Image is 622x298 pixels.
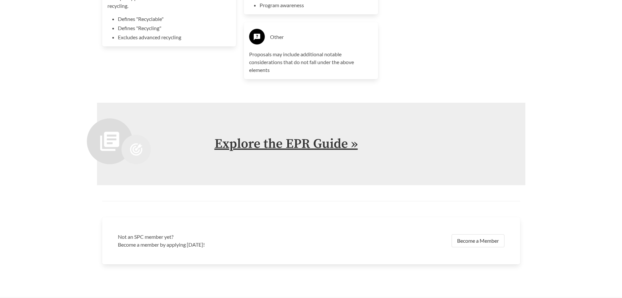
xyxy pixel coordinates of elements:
[260,1,373,9] li: Program awareness
[118,33,231,41] li: Excludes advanced recycling
[215,136,358,152] a: Explore the EPR Guide »
[118,233,307,241] h3: Not an SPC member yet?
[118,241,307,249] p: Become a member by applying [DATE]!
[452,234,504,247] a: Become a Member
[118,24,231,32] li: Defines "Recycling"
[118,15,231,23] li: Defines "Recyclable"
[270,32,373,42] h3: Other
[249,50,373,74] p: Proposals may include additional notable considerations that do not fall under the above elements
